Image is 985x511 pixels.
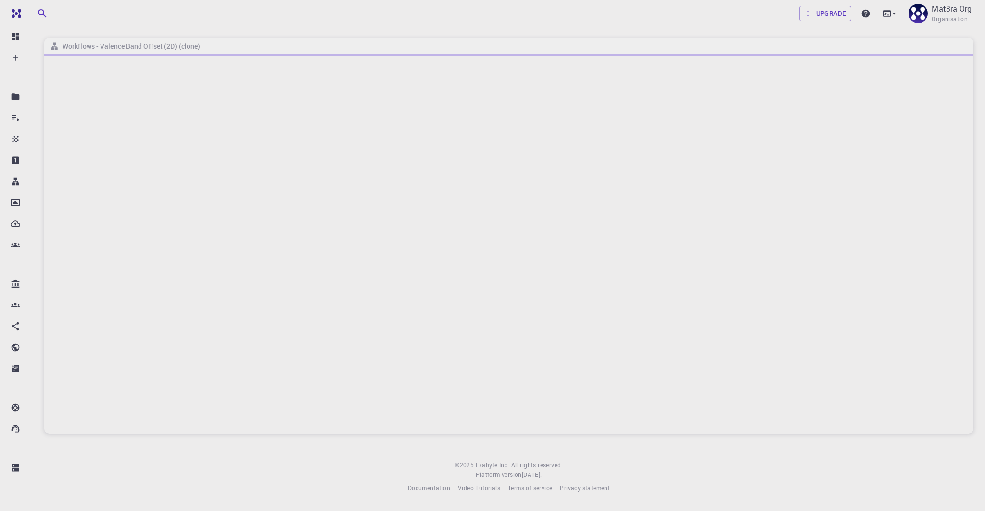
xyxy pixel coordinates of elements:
a: [DATE]. [522,470,542,480]
a: Privacy statement [560,484,610,493]
span: All rights reserved. [511,460,563,470]
h6: Workflows - Valence Band Offset (2D) (clone) [59,41,200,51]
span: Platform version [476,470,521,480]
p: Mat3ra Org [932,3,972,14]
span: Terms of service [508,484,552,492]
span: Video Tutorials [458,484,500,492]
a: Documentation [408,484,450,493]
img: Mat3ra Org [909,4,928,23]
img: logo [8,9,21,18]
span: Privacy statement [560,484,610,492]
a: Exabyte Inc. [476,460,509,470]
nav: breadcrumb [48,41,202,51]
button: Upgrade [799,6,852,21]
span: © 2025 [455,460,475,470]
span: [DATE] . [522,471,542,478]
a: Terms of service [508,484,552,493]
span: Documentation [408,484,450,492]
span: Organisation [932,14,968,24]
span: Exabyte Inc. [476,461,509,469]
a: Video Tutorials [458,484,500,493]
